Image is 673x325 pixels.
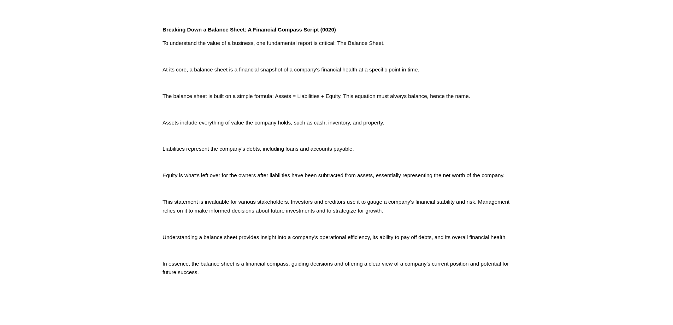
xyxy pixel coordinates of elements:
[163,39,510,47] p: To understand the value of a business, one fundamental report is critical: The Balance Sheet.
[163,92,510,100] p: The balance sheet is built on a simple formula: Assets = Liabilities + Equity. This equation must...
[163,198,510,215] p: This statement is invaluable for various stakeholders. Investors and creditors use it to gauge a ...
[163,27,336,33] strong: Breaking Down a Balance Sheet: A Financial Compass Script (0020)
[163,65,510,74] p: At its core, a balance sheet is a financial snapshot of a company's financial health at a specifi...
[163,233,510,242] p: Understanding a balance sheet provides insight into a company's operational efficiency, its abili...
[163,145,510,153] p: Liabilities represent the company's debts, including loans and accounts payable.
[163,260,510,277] p: In essence, the balance sheet is a financial compass, guiding decisions and offering a clear view...
[163,171,510,180] p: Equity is what's left over for the owners after liabilities have been subtracted from assets, ess...
[163,118,510,127] p: Assets include everything of value the company holds, such as cash, inventory, and property.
